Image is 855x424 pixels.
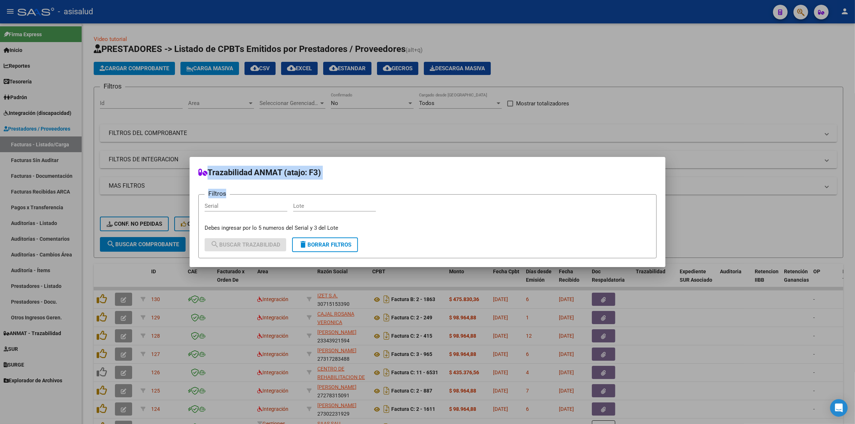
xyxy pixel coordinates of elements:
[205,224,650,232] p: Debes ingresar por lo 5 numeros del Serial y 3 del Lote
[205,238,286,251] button: Buscar Trazabilidad
[830,399,848,417] div: Open Intercom Messenger
[292,237,358,252] button: Borrar Filtros
[210,241,280,248] span: Buscar Trazabilidad
[205,189,230,198] h3: Filtros
[299,241,351,248] span: Borrar Filtros
[299,240,307,249] mat-icon: delete
[198,166,657,180] h2: Trazabilidad ANMAT (atajo: F3)
[210,240,219,249] mat-icon: search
